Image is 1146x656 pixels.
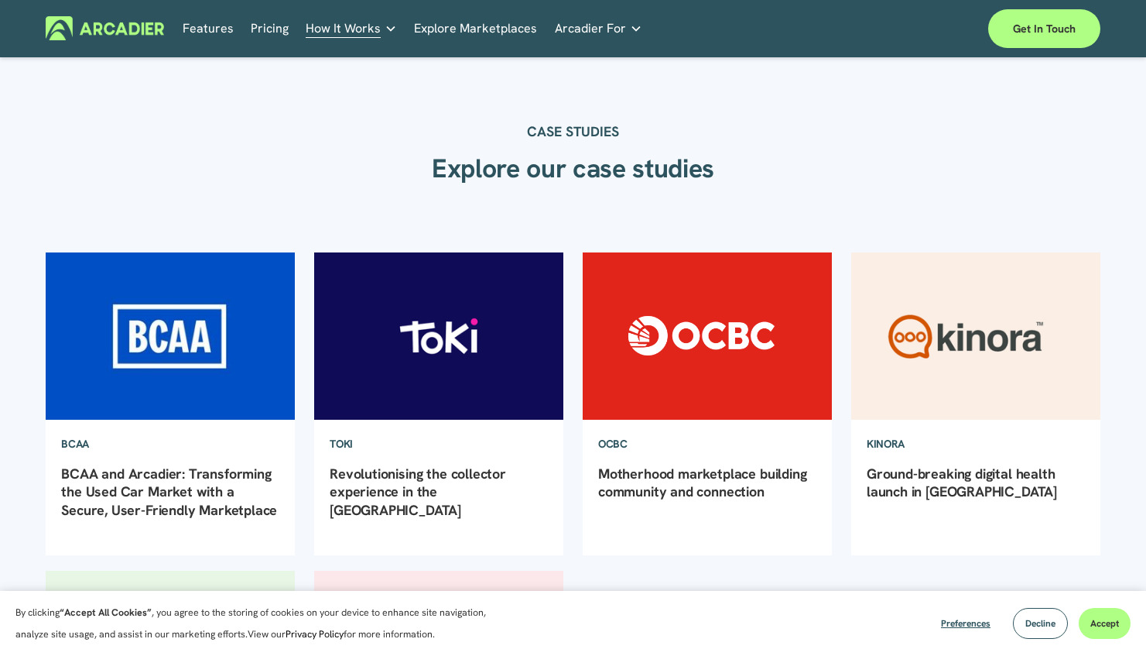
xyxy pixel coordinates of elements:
a: Motherhood marketplace building community and connection [598,465,806,500]
img: Motherhood marketplace building community and connection [581,252,833,421]
span: Accept [1090,617,1119,630]
a: Pricing [251,16,289,40]
span: Arcadier For [555,18,626,39]
button: Preferences [929,608,1002,639]
span: Decline [1025,617,1055,630]
a: Kinora [851,421,920,466]
img: Ground-breaking digital health launch in Australia [850,252,1101,421]
a: Get in touch [988,9,1100,48]
a: BCAA [46,421,104,466]
a: folder dropdown [306,16,397,40]
img: Arcadier [46,16,164,40]
a: Revolutionising the collector experience in the [GEOGRAPHIC_DATA] [330,465,506,519]
button: Accept [1079,608,1131,639]
span: How It Works [306,18,381,39]
a: Ground-breaking digital health launch in [GEOGRAPHIC_DATA] [867,465,1057,500]
a: TOKI [314,421,368,466]
a: Explore Marketplaces [414,16,537,40]
span: Preferences [941,617,990,630]
strong: CASE STUDIES [527,122,619,140]
a: Features [183,16,234,40]
strong: Explore our case studies [432,151,714,185]
img: BCAA and Arcadier: Transforming the Used Car Market with a Secure, User-Friendly Marketplace [45,252,296,421]
strong: “Accept All Cookies” [60,606,152,619]
a: OCBC [583,421,643,466]
button: Decline [1013,608,1068,639]
a: BCAA and Arcadier: Transforming the Used Car Market with a Secure, User-Friendly Marketplace [61,465,277,519]
a: folder dropdown [555,16,642,40]
img: Revolutionising the collector experience in the Philippines [313,252,564,421]
p: By clicking , you agree to the storing of cookies on your device to enhance site navigation, anal... [15,602,518,645]
a: Privacy Policy [286,628,344,641]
